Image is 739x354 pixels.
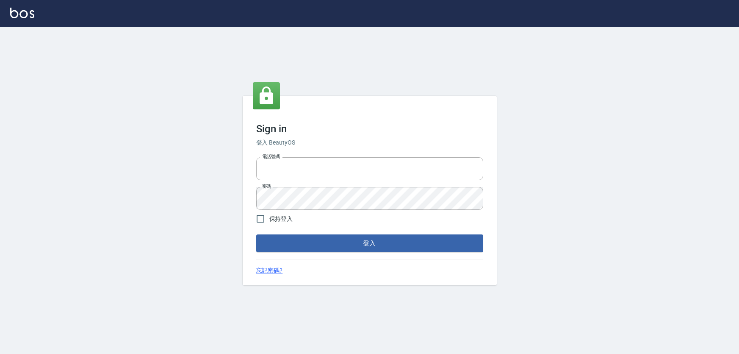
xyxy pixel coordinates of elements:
label: 密碼 [262,183,271,190]
h3: Sign in [256,123,483,135]
h6: 登入 BeautyOS [256,138,483,147]
img: Logo [10,8,34,18]
button: 登入 [256,234,483,252]
label: 電話號碼 [262,153,280,160]
span: 保持登入 [269,215,293,223]
a: 忘記密碼? [256,266,283,275]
